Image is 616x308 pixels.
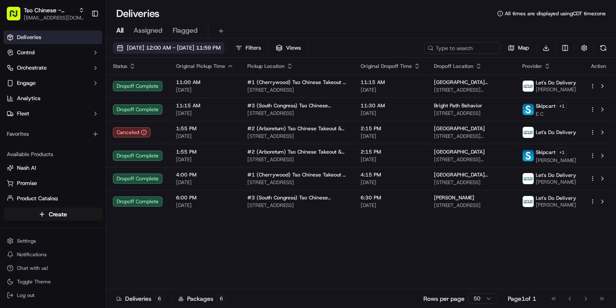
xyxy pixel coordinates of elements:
span: Toggle Theme [17,278,51,285]
span: Let's Do Delivery [536,172,576,179]
div: Favorites [3,127,102,141]
span: 4:00 PM [176,171,234,178]
span: Notifications [17,251,47,258]
div: Available Products [3,148,102,161]
span: [STREET_ADDRESS] [247,202,347,209]
button: Nash AI [3,161,102,175]
span: [STREET_ADDRESS] [247,87,347,93]
button: Orchestrate [3,61,102,75]
span: Promise [17,179,37,187]
span: Filters [246,44,261,52]
button: Filters [232,42,265,54]
a: Deliveries [3,31,102,44]
span: [STREET_ADDRESS] [247,133,347,140]
span: [STREET_ADDRESS][PERSON_NAME] [434,133,509,140]
span: [DATE] [361,110,420,117]
span: Assigned [134,25,162,36]
button: Toggle Theme [3,276,102,288]
span: [GEOGRAPHIC_DATA][US_STATE] [434,79,509,86]
button: Product Catalog [3,192,102,205]
span: Skipcart [536,103,555,109]
span: Settings [17,238,36,244]
span: [GEOGRAPHIC_DATA] [434,148,485,155]
span: Original Pickup Time [176,63,225,70]
span: [PERSON_NAME] [536,179,576,185]
span: 11:00 AM [176,79,234,86]
button: Fleet [3,107,102,120]
button: Refresh [597,42,609,54]
span: Nash AI [17,164,36,172]
span: #3 (South Congress) Tso Chinese Takeout & Delivery [247,102,347,109]
button: Promise [3,176,102,190]
img: profile_skipcart_partner.png [523,104,534,115]
span: 2:15 PM [361,148,420,155]
span: Bright Path Behavior [434,102,482,109]
span: [STREET_ADDRESS] [434,202,509,209]
span: Views [286,44,301,52]
span: #1 (Cherrywood) Tso Chinese Takeout & Delivery [247,171,347,178]
button: Settings [3,235,102,247]
span: Let's Do Delivery [536,195,576,202]
span: [DATE] [361,156,420,163]
img: lets_do_delivery_logo.png [523,196,534,207]
span: 4:15 PM [361,171,420,178]
a: Nash AI [7,164,99,172]
span: [DATE] [361,87,420,93]
span: Log out [17,292,34,299]
button: Control [3,46,102,59]
div: 6 [217,295,226,302]
span: Provider [522,63,542,70]
span: E C [536,111,567,118]
img: profile_skipcart_partner.png [523,150,534,161]
span: [DATE] [361,179,420,186]
span: Chat with us! [17,265,48,272]
span: 11:15 AM [176,102,234,109]
button: +1 [557,148,567,157]
button: [DATE] 12:00 AM - [DATE] 11:59 PM [113,42,224,54]
span: [DATE] [176,156,234,163]
span: 11:30 AM [361,102,420,109]
span: Flagged [173,25,198,36]
span: Engage [17,79,36,87]
span: Deliveries [17,34,41,41]
span: #2 (Arboretum) Tso Chinese Takeout & Delivery [247,148,347,155]
button: Canceled [113,127,151,137]
span: Fleet [17,110,29,118]
span: Create [49,210,67,218]
span: Status [113,63,127,70]
div: Action [590,63,608,70]
span: [PERSON_NAME] [434,194,474,201]
div: Page 1 of 1 [508,294,536,303]
span: 6:00 PM [176,194,234,201]
p: Rows per page [423,294,465,303]
span: [EMAIL_ADDRESS][DOMAIN_NAME] [24,14,84,21]
span: [DATE] [176,110,234,117]
span: 2:15 PM [361,125,420,132]
span: Pickup Location [247,63,285,70]
a: Promise [7,179,99,187]
span: [DATE] [176,133,234,140]
img: lets_do_delivery_logo.png [523,81,534,92]
span: [PERSON_NAME] [536,157,576,164]
span: [STREET_ADDRESS] [434,110,509,117]
span: [STREET_ADDRESS] [434,179,509,186]
button: +1 [557,101,567,111]
button: Log out [3,289,102,301]
span: #1 (Cherrywood) Tso Chinese Takeout & Delivery [247,79,347,86]
input: Type to search [424,42,501,54]
button: Tso Chinese - Catering [24,6,75,14]
span: #3 (South Congress) Tso Chinese Takeout & Delivery [247,194,347,201]
span: Original Dropoff Time [361,63,412,70]
button: Views [272,42,305,54]
button: Notifications [3,249,102,260]
span: [DATE] [176,202,234,209]
span: [STREET_ADDRESS] [247,179,347,186]
span: [GEOGRAPHIC_DATA][US_STATE] [434,171,509,178]
span: Analytics [17,95,40,102]
span: [PERSON_NAME] [536,202,576,208]
img: lets_do_delivery_logo.png [523,127,534,138]
div: 6 [155,295,164,302]
span: Map [518,44,529,52]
